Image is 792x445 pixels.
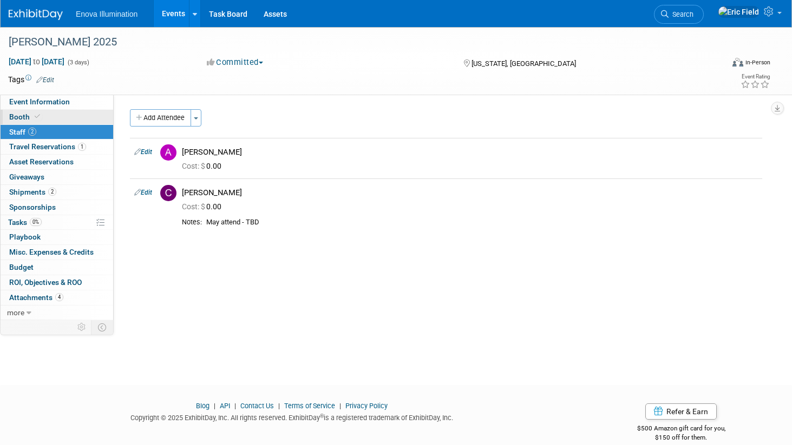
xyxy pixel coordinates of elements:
[718,6,760,18] img: Eric Field
[645,403,717,420] a: Refer & Earn
[182,202,226,211] span: 0.00
[9,248,94,256] span: Misc. Expenses & Credits
[160,144,176,161] img: A.jpg
[232,402,239,410] span: |
[9,112,42,121] span: Booth
[182,188,758,198] div: [PERSON_NAME]
[28,128,36,136] span: 2
[1,275,113,290] a: ROI, Objectives & ROO
[669,10,693,18] span: Search
[134,189,152,196] a: Edit
[196,402,210,410] a: Blog
[55,293,63,301] span: 4
[345,402,388,410] a: Privacy Policy
[9,203,56,211] span: Sponsorships
[1,290,113,305] a: Attachments4
[1,155,113,169] a: Asset Reservations
[592,417,771,442] div: $500 Amazon gift card for you,
[36,76,54,84] a: Edit
[91,320,114,334] td: Toggle Event Tabs
[160,185,176,201] img: C.jpg
[9,157,74,166] span: Asset Reservations
[9,233,41,241] span: Playbook
[1,95,113,109] a: Event Information
[1,140,113,154] a: Travel Reservations1
[9,188,56,196] span: Shipments
[9,293,63,302] span: Attachments
[30,218,42,226] span: 0%
[1,185,113,200] a: Shipments2
[76,10,138,18] span: Enova Illumination
[130,109,191,127] button: Add Attendee
[1,260,113,275] a: Budget
[8,74,54,85] td: Tags
[472,59,576,68] span: [US_STATE], [GEOGRAPHIC_DATA]
[337,402,344,410] span: |
[8,218,42,227] span: Tasks
[35,114,40,119] i: Booth reservation complete
[8,57,65,67] span: [DATE] [DATE]
[1,245,113,260] a: Misc. Expenses & Credits
[206,218,758,227] div: May attend - TBD
[1,125,113,140] a: Staff2
[1,230,113,244] a: Playbook
[78,143,86,151] span: 1
[9,263,34,271] span: Budget
[276,402,283,410] span: |
[1,200,113,215] a: Sponsorships
[9,142,86,151] span: Travel Reservations
[1,215,113,230] a: Tasks0%
[31,57,42,66] span: to
[182,162,206,170] span: Cost: $
[8,410,576,423] div: Copyright © 2025 ExhibitDay, Inc. All rights reserved. ExhibitDay is a registered trademark of Ex...
[211,402,218,410] span: |
[182,147,758,157] div: [PERSON_NAME]
[657,56,770,72] div: Event Format
[48,188,56,196] span: 2
[7,308,24,317] span: more
[240,402,274,410] a: Contact Us
[9,172,44,181] span: Giveaways
[9,97,70,106] span: Event Information
[5,32,705,52] div: [PERSON_NAME] 2025
[73,320,91,334] td: Personalize Event Tab Strip
[1,305,113,320] a: more
[203,57,267,68] button: Committed
[9,278,82,287] span: ROI, Objectives & ROO
[9,128,36,136] span: Staff
[220,402,230,410] a: API
[745,58,770,67] div: In-Person
[67,59,89,66] span: (3 days)
[284,402,335,410] a: Terms of Service
[732,58,743,67] img: Format-Inperson.png
[741,74,770,79] div: Event Rating
[1,170,113,184] a: Giveaways
[1,110,113,124] a: Booth
[654,5,704,24] a: Search
[182,202,206,211] span: Cost: $
[134,148,152,156] a: Edit
[9,9,63,20] img: ExhibitDay
[592,433,771,442] div: $150 off for them.
[182,162,226,170] span: 0.00
[182,218,202,227] div: Notes:
[320,413,324,419] sup: ®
